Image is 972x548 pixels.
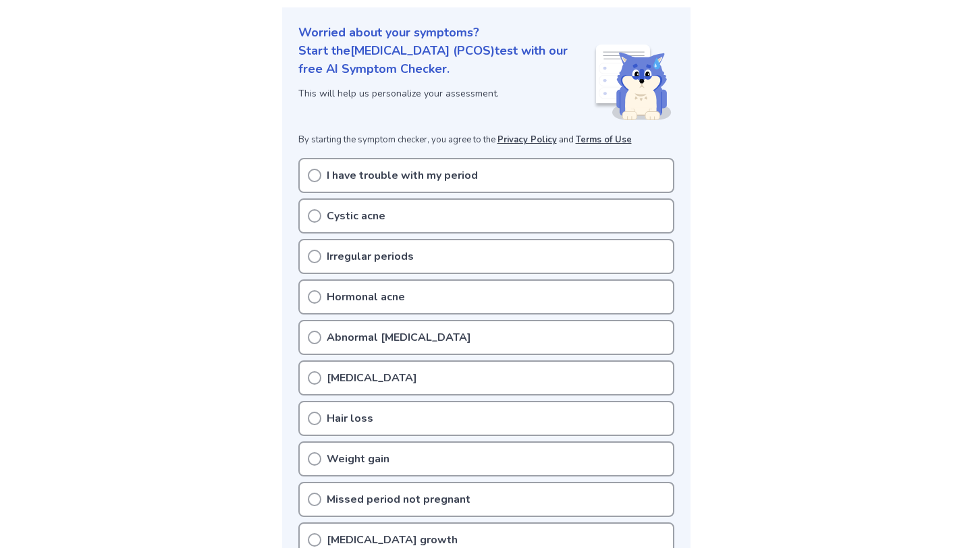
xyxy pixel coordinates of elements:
[298,86,593,101] p: This will help us personalize your assessment.
[576,134,632,146] a: Terms of Use
[327,289,405,305] p: Hormonal acne
[327,167,478,184] p: I have trouble with my period
[497,134,557,146] a: Privacy Policy
[327,370,417,386] p: [MEDICAL_DATA]
[327,208,385,224] p: Cystic acne
[298,42,593,78] p: Start the [MEDICAL_DATA] (PCOS) test with our free AI Symptom Checker.
[327,491,470,508] p: Missed period not pregnant
[327,329,471,346] p: Abnormal [MEDICAL_DATA]
[327,410,373,427] p: Hair loss
[298,134,674,147] p: By starting the symptom checker, you agree to the and
[327,248,414,265] p: Irregular periods
[298,24,674,42] p: Worried about your symptoms?
[327,532,458,548] p: [MEDICAL_DATA] growth
[327,451,389,467] p: Weight gain
[593,45,672,120] img: Shiba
